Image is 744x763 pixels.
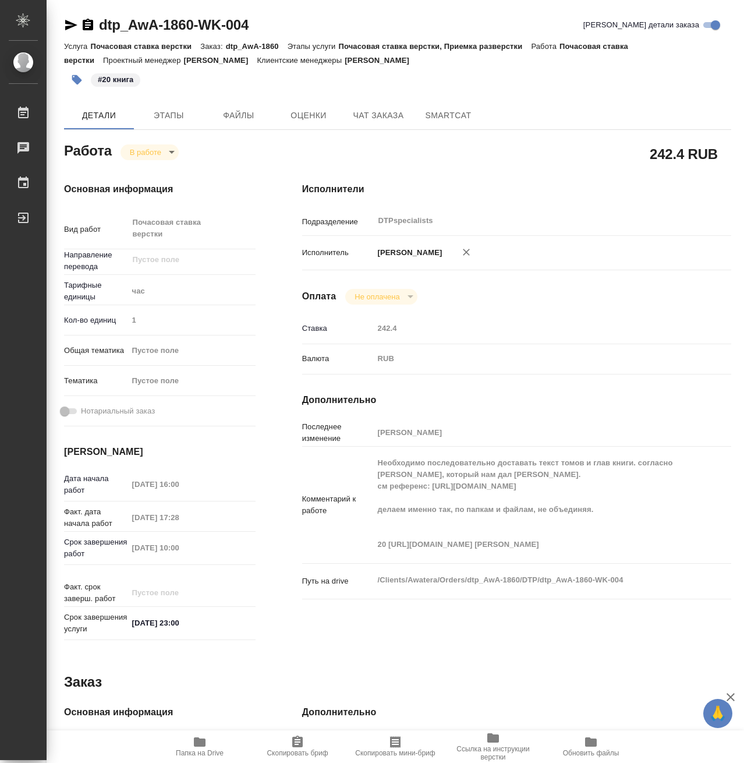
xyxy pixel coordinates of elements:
[583,19,699,31] span: [PERSON_NAME] детали заказа
[302,216,374,228] p: Подразделение
[71,108,127,123] span: Детали
[128,614,230,631] input: ✎ Введи что-нибудь
[703,699,732,728] button: 🙏
[374,320,696,337] input: Пустое поле
[176,749,224,757] span: Папка на Drive
[563,749,619,757] span: Обновить файлы
[64,612,128,635] p: Срок завершения услуги
[708,701,728,726] span: 🙏
[64,224,128,235] p: Вид работ
[132,253,228,267] input: Пустое поле
[302,353,374,365] p: Валюта
[64,536,128,560] p: Срок завершения работ
[257,56,345,65] p: Клиентские менеджеры
[128,371,256,391] div: Пустое поле
[451,745,535,761] span: Ссылка на инструкции верстки
[302,705,731,719] h4: Дополнительно
[64,42,628,65] p: Почасовая ставка верстки
[542,730,640,763] button: Обновить файлы
[64,249,128,273] p: Направление перевода
[200,42,225,51] p: Заказ:
[345,56,418,65] p: [PERSON_NAME]
[374,349,696,369] div: RUB
[126,147,165,157] button: В работе
[288,42,339,51] p: Этапы услуги
[64,673,102,691] h2: Заказ
[128,584,230,601] input: Пустое поле
[64,705,256,719] h4: Основная информация
[64,67,90,93] button: Добавить тэг
[64,445,256,459] h4: [PERSON_NAME]
[64,473,128,496] p: Дата начала работ
[374,247,442,259] p: [PERSON_NAME]
[420,108,476,123] span: SmartCat
[151,730,249,763] button: Папка на Drive
[81,18,95,32] button: Скопировать ссылку
[128,312,256,328] input: Пустое поле
[211,108,267,123] span: Файлы
[338,42,531,51] p: Почасовая ставка верстки, Приемка разверстки
[350,108,406,123] span: Чат заказа
[64,182,256,196] h4: Основная информация
[302,421,374,444] p: Последнее изменение
[64,375,128,387] p: Тематика
[141,108,197,123] span: Этапы
[128,476,230,493] input: Пустое поле
[226,42,288,51] p: dtp_AwA-1860
[132,375,242,387] div: Пустое поле
[64,581,128,605] p: Факт. срок заверш. работ
[302,493,374,517] p: Комментарий к работе
[444,730,542,763] button: Ссылка на инструкции верстки
[121,144,179,160] div: В работе
[531,42,559,51] p: Работа
[64,139,112,160] h2: Работа
[351,292,403,302] button: Не оплачена
[128,509,230,526] input: Пустое поле
[128,281,256,301] div: час
[374,570,696,590] textarea: /Clients/Awatera/Orders/dtp_AwA-1860/DTP/dtp_AwA-1860-WK-004
[128,539,230,556] input: Пустое поле
[64,42,90,51] p: Услуга
[81,405,155,417] span: Нотариальный заказ
[267,749,328,757] span: Скопировать бриф
[64,18,78,32] button: Скопировать ссылку для ЯМессенджера
[374,453,696,554] textarea: Необходимо последовательно доставать текст томов и глав книги. согласно [PERSON_NAME], который на...
[454,239,479,265] button: Удалить исполнителя
[64,506,128,529] p: Факт. дата начала работ
[90,42,200,51] p: Почасовая ставка верстки
[302,289,336,303] h4: Оплата
[355,749,435,757] span: Скопировать мини-бриф
[99,17,249,33] a: dtp_AwA-1860-WK-004
[374,424,696,441] input: Пустое поле
[650,144,718,164] h2: 242.4 RUB
[64,315,128,326] p: Кол-во единиц
[302,393,731,407] h4: Дополнительно
[98,74,133,86] p: #20 книга
[90,74,141,84] span: 20 книга
[249,730,346,763] button: Скопировать бриф
[184,56,257,65] p: [PERSON_NAME]
[128,341,256,361] div: Пустое поле
[302,247,374,259] p: Исполнитель
[302,575,374,587] p: Путь на drive
[281,108,336,123] span: Оценки
[302,182,731,196] h4: Исполнители
[346,730,444,763] button: Скопировать мини-бриф
[64,345,128,356] p: Общая тематика
[302,323,374,334] p: Ставка
[132,345,242,356] div: Пустое поле
[103,56,183,65] p: Проектный менеджер
[345,289,417,305] div: В работе
[64,280,128,303] p: Тарифные единицы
